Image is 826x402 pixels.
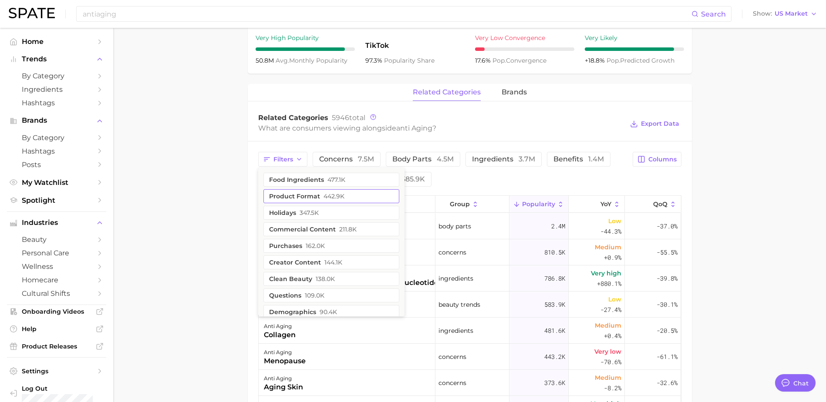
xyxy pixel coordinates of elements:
[7,35,106,48] a: Home
[339,226,357,233] span: 211.8k
[475,57,492,64] span: 17.6%
[358,155,374,163] span: 7.5m
[657,273,678,284] span: -39.8%
[259,291,681,318] button: anti agingskincare routinebeauty trends583.9kLow-27.4%-30.1%
[327,176,345,183] span: 477.1k
[22,178,91,187] span: My Watchlist
[264,382,303,392] div: aging skin
[9,8,55,18] img: SPATE
[588,155,604,163] span: 1.4m
[7,114,106,127] button: Brands
[7,246,106,260] a: personal care
[7,158,106,171] a: Posts
[7,96,106,110] a: Hashtags
[701,10,726,18] span: Search
[22,117,91,124] span: Brands
[264,347,306,358] div: anti aging
[324,193,344,200] span: 442.9k
[22,262,91,271] span: wellness
[569,196,625,213] button: YoY
[384,57,435,64] span: popularity share
[305,292,324,299] span: 109.0k
[7,194,106,207] a: Spotlight
[401,175,425,183] span: 585.9k
[22,99,91,107] span: Hashtags
[492,57,506,64] abbr: popularity index
[544,378,565,388] span: 373.6k
[259,370,681,396] button: anti agingaging skinconcerns373.6kMedium-8.2%-32.6%
[22,72,91,80] span: by Category
[7,273,106,287] a: homecare
[657,352,678,362] span: -61.1%
[544,273,565,284] span: 786.8k
[256,33,355,43] div: Very High Popularity
[551,221,565,231] span: 2.4m
[600,201,611,208] span: YoY
[753,11,772,16] span: Show
[600,226,621,237] span: -44.3%
[22,147,91,155] span: Hashtags
[259,239,681,265] button: anti agingwrinkleconcerns810.5kMedium+0.9%-55.5%
[657,221,678,231] span: -37.0%
[657,378,678,388] span: -32.6%
[22,55,91,63] span: Trends
[276,57,347,64] span: monthly popularity
[751,8,819,20] button: ShowUS Market
[585,57,607,64] span: +18.8%
[595,372,621,383] span: Medium
[22,276,91,284] span: homecare
[413,88,481,96] span: related categories
[22,325,91,333] span: Help
[319,156,374,163] span: concerns
[7,365,106,378] a: Settings
[332,114,365,122] span: total
[7,305,106,318] a: Onboarding Videos
[438,299,480,310] span: beauty trends
[22,342,91,350] span: Product Releases
[435,196,509,213] button: group
[264,373,303,384] div: anti aging
[775,11,808,16] span: US Market
[502,88,527,96] span: brands
[22,249,91,257] span: personal care
[264,321,296,332] div: anti aging
[273,156,293,163] span: Filters
[7,260,106,273] a: wellness
[604,383,621,393] span: -8.2%
[263,189,399,203] button: product format
[585,33,684,43] div: Very Likely
[259,344,681,370] button: anti agingmenopauseconcerns443.2kVery low-70.6%-61.1%
[438,273,473,284] span: ingredients
[22,219,91,227] span: Industries
[306,242,325,249] span: 162.0k
[7,233,106,246] a: beauty
[604,331,621,341] span: +0.4%
[300,209,319,216] span: 347.5k
[641,120,679,127] span: Export Data
[657,247,678,258] span: -55.5%
[22,385,99,392] span: Log Out
[597,278,621,289] span: +880.1%
[392,156,454,163] span: body parts
[276,57,289,64] abbr: average
[263,272,399,286] button: clean beauty
[7,83,106,96] a: Ingredients
[625,196,681,213] button: QoQ
[7,216,106,229] button: Industries
[595,320,621,331] span: Medium
[607,57,674,64] span: predicted growth
[608,294,621,305] span: Low
[544,325,565,336] span: 481.6k
[22,289,91,298] span: cultural shifts
[365,57,384,64] span: 97.3%
[509,196,569,213] button: Popularity
[22,161,91,169] span: Posts
[522,201,555,208] span: Popularity
[519,155,535,163] span: 3.7m
[633,152,681,167] button: Columns
[648,156,677,163] span: Columns
[594,346,621,357] span: Very low
[607,57,620,64] abbr: popularity index
[258,122,624,134] div: What are consumers viewing alongside ?
[396,124,432,132] span: anti aging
